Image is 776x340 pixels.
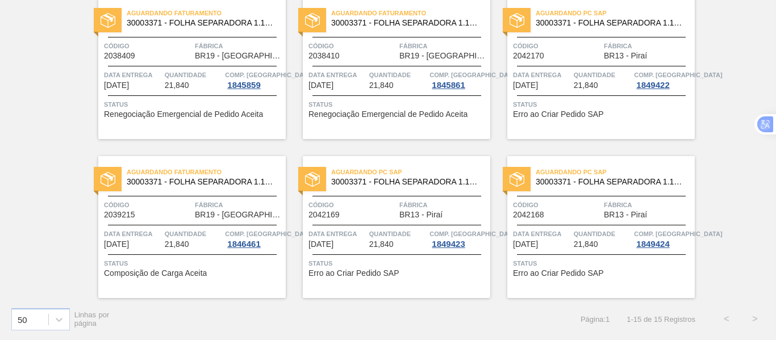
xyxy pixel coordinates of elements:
span: Comp. Carga [429,228,518,240]
span: Quantidade [574,228,632,240]
img: status [101,13,115,28]
img: status [510,13,524,28]
span: Data entrega [308,69,366,81]
span: Data entrega [513,228,571,240]
span: Fábrica [399,199,487,211]
span: 31/10/2025 [513,81,538,90]
span: Código [513,40,601,52]
a: Comp. [GEOGRAPHIC_DATA]1849424 [634,228,692,249]
span: 30003371 - FOLHA SEPARADORA 1.175 mm x 980 mm; [331,19,481,27]
span: Status [513,258,692,269]
span: Status [104,99,283,110]
span: Comp. Carga [225,69,313,81]
span: Data entrega [308,228,366,240]
a: statusAguardando PC SAP30003371 - FOLHA SEPARADORA 1.175 mm x 980 mm;Código2042169FábricaBR13 - P... [286,156,490,298]
span: Erro ao Criar Pedido SAP [513,110,604,119]
div: 50 [18,314,27,324]
span: Data entrega [104,69,162,81]
img: status [305,172,320,187]
span: 30003371 - FOLHA SEPARADORA 1.175 mm x 980 mm; [536,178,686,186]
div: 1849424 [634,240,671,249]
div: 1845861 [429,81,467,90]
div: 1846461 [225,240,262,249]
span: Código [104,199,192,211]
div: 1849422 [634,81,671,90]
a: Comp. [GEOGRAPHIC_DATA]1849423 [429,228,487,249]
span: Fábrica [604,199,692,211]
span: BR19 - Nova Rio [399,52,487,60]
span: Erro ao Criar Pedido SAP [308,269,399,278]
span: Código [308,199,397,211]
span: BR13 - Piraí [604,211,647,219]
span: 21,840 [369,240,394,249]
span: Quantidade [165,228,223,240]
span: 30003371 - FOLHA SEPARADORA 1.175 mm x 980 mm; [331,178,481,186]
span: BR13 - Piraí [604,52,647,60]
span: 1 - 15 de 15 Registros [627,315,695,324]
a: Comp. [GEOGRAPHIC_DATA]1846461 [225,228,283,249]
span: 2042168 [513,211,544,219]
span: Aguardando Faturamento [331,7,490,19]
span: Página : 1 [581,315,610,324]
a: Comp. [GEOGRAPHIC_DATA]1845859 [225,69,283,90]
span: 2039215 [104,211,135,219]
span: Quantidade [369,69,427,81]
span: Aguardando PC SAP [536,7,695,19]
span: Renegociação Emergencial de Pedido Aceita [308,110,468,119]
span: Aguardando Faturamento [127,166,286,178]
span: 27/10/2025 [104,81,129,90]
span: Composição de Carga Aceita [104,269,207,278]
span: Código [104,40,192,52]
span: 2038410 [308,52,340,60]
img: status [510,172,524,187]
span: 21,840 [165,240,189,249]
img: status [305,13,320,28]
span: 21,840 [574,81,598,90]
span: Comp. Carga [634,228,722,240]
span: Fábrica [604,40,692,52]
img: status [101,172,115,187]
span: 30003371 - FOLHA SEPARADORA 1.175 mm x 980 mm; [127,19,277,27]
span: Aguardando PC SAP [536,166,695,178]
span: 30003371 - FOLHA SEPARADORA 1.175 mm x 980 mm; [127,178,277,186]
span: Fábrica [195,199,283,211]
span: Comp. Carga [225,228,313,240]
span: 30003371 - FOLHA SEPARADORA 1.175 mm x 980 mm; [536,19,686,27]
span: 2042169 [308,211,340,219]
span: Aguardando PC SAP [331,166,490,178]
span: Status [308,258,487,269]
span: Fábrica [195,40,283,52]
button: > [741,305,769,333]
span: Fábrica [399,40,487,52]
span: Código [308,40,397,52]
span: Aguardando Faturamento [127,7,286,19]
span: 05/11/2025 [104,240,129,249]
span: Comp. Carga [429,69,518,81]
span: Quantidade [165,69,223,81]
span: Quantidade [574,69,632,81]
span: Status [308,99,487,110]
span: BR19 - Nova Rio [195,52,283,60]
span: Erro ao Criar Pedido SAP [513,269,604,278]
span: Data entrega [104,228,162,240]
span: Status [513,99,692,110]
span: 07/11/2025 [513,240,538,249]
div: 1849423 [429,240,467,249]
span: 05/11/2025 [308,240,333,249]
span: 2042170 [513,52,544,60]
span: 21,840 [165,81,189,90]
span: BR19 - Nova Rio [195,211,283,219]
a: Comp. [GEOGRAPHIC_DATA]1845861 [429,69,487,90]
span: Renegociação Emergencial de Pedido Aceita [104,110,263,119]
a: statusAguardando Faturamento30003371 - FOLHA SEPARADORA 1.175 mm x 980 mm;Código2039215FábricaBR1... [81,156,286,298]
span: 21,840 [574,240,598,249]
span: 21,840 [369,81,394,90]
span: Data entrega [513,69,571,81]
a: statusAguardando PC SAP30003371 - FOLHA SEPARADORA 1.175 mm x 980 mm;Código2042168FábricaBR13 - P... [490,156,695,298]
span: Comp. Carga [634,69,722,81]
div: 1845859 [225,81,262,90]
span: Status [104,258,283,269]
span: Quantidade [369,228,427,240]
span: 2038409 [104,52,135,60]
span: 31/10/2025 [308,81,333,90]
